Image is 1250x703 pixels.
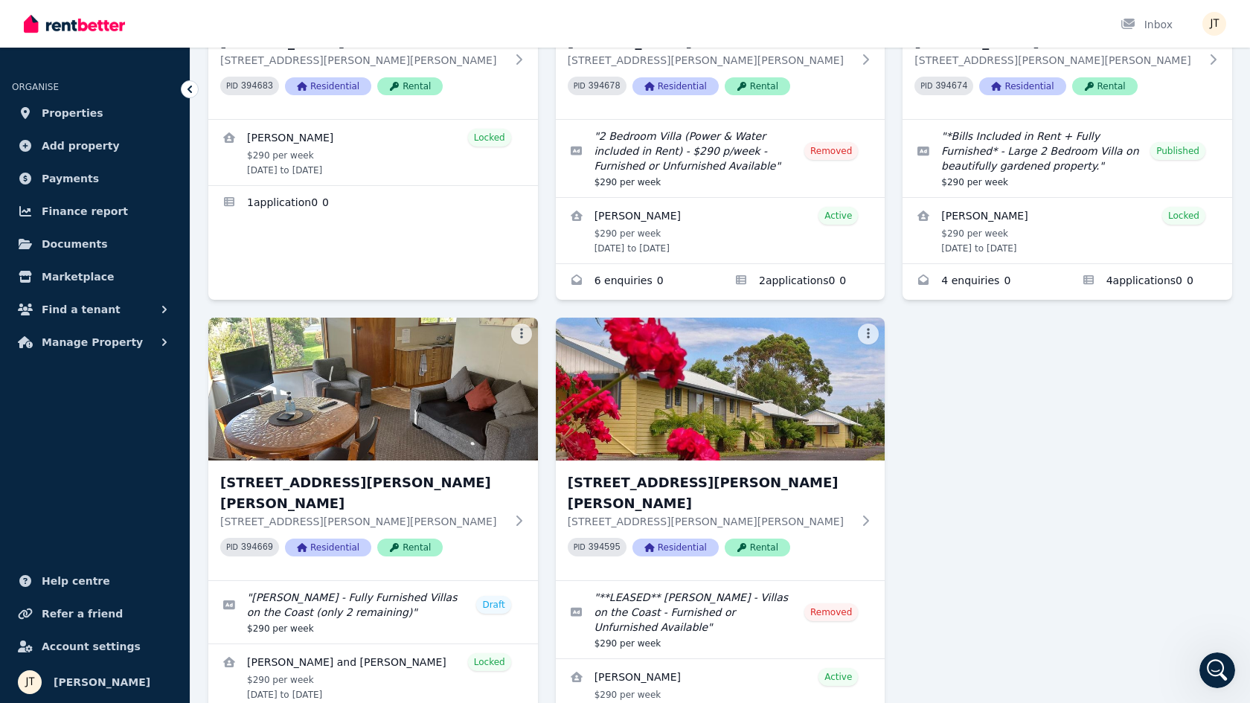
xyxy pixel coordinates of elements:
[556,581,885,658] a: Edit listing: **LEASED** Sharonlee Villas - Villas on the Coast - Furnished or Unfurnished Available
[568,514,853,529] p: [STREET_ADDRESS][PERSON_NAME][PERSON_NAME]
[31,188,267,204] div: Recent message
[285,539,371,556] span: Residential
[556,264,720,300] a: Enquiries for 5/21 Andrew St, Strahan
[632,77,719,95] span: Residential
[42,104,103,122] span: Properties
[220,472,505,514] h3: [STREET_ADDRESS][PERSON_NAME][PERSON_NAME]
[858,324,879,344] button: More options
[99,464,198,524] button: Messages
[903,120,1232,197] a: Edit listing: *Bills Included in Rent + Fully Furnished* - Large 2 Bedroom Villa on beautifully g...
[935,81,967,92] code: 394674
[208,186,538,222] a: Applications for 4/21 Andrew St, Strahan
[199,464,298,524] button: Help
[177,24,207,54] img: Profile image for Earl
[24,13,125,35] img: RentBetter
[568,53,853,68] p: [STREET_ADDRESS][PERSON_NAME][PERSON_NAME]
[377,539,443,556] span: Rental
[12,599,178,629] a: Refer a friend
[979,77,1065,95] span: Residential
[556,318,885,580] a: 8/21 Andrew St, Strahan[STREET_ADDRESS][PERSON_NAME][PERSON_NAME][STREET_ADDRESS][PERSON_NAME][PE...
[574,543,586,551] small: PID
[66,211,206,223] span: need unit 2 created please
[12,262,178,292] a: Marketplace
[31,275,121,291] span: Search for help
[42,572,110,590] span: Help centre
[234,24,263,54] img: Profile image for Rochelle
[220,53,505,68] p: [STREET_ADDRESS][PERSON_NAME][PERSON_NAME]
[12,566,178,596] a: Help centre
[22,331,276,359] div: How much does it cost?
[205,24,235,54] img: Profile image for Jeremy
[31,337,249,353] div: How much does it cost?
[377,77,443,95] span: Rental
[589,542,621,553] code: 394595
[226,543,238,551] small: PID
[1202,12,1226,36] img: Jamie Taylor
[511,324,532,344] button: More options
[1121,17,1173,32] div: Inbox
[12,295,178,324] button: Find a tenant
[12,131,178,161] a: Add property
[42,301,121,318] span: Find a tenant
[42,170,99,187] span: Payments
[236,501,260,512] span: Help
[31,211,60,240] img: Profile image for Rochelle
[124,501,175,512] span: Messages
[54,673,150,691] span: [PERSON_NAME]
[574,82,586,90] small: PID
[12,196,178,226] a: Finance report
[556,198,885,263] a: View details for Pamela Carroll
[12,632,178,661] a: Account settings
[22,304,276,331] div: Rental Payments - How They Work
[1199,652,1235,688] iframe: Intercom live chat
[42,638,141,655] span: Account settings
[15,176,283,254] div: Recent messageProfile image for Rochelleneed unit 2 created please[PERSON_NAME]•5h ago
[903,198,1232,263] a: View details for Deborah Purdon
[42,333,143,351] span: Manage Property
[31,365,249,380] div: Lease Agreement
[42,202,128,220] span: Finance report
[12,229,178,259] a: Documents
[12,98,178,128] a: Properties
[30,131,268,156] p: How can we help?
[156,225,198,241] div: • 5h ago
[208,120,538,185] a: View details for Dimity Williams
[22,386,276,414] div: Creating and Managing Your Ad
[568,472,853,514] h3: [STREET_ADDRESS][PERSON_NAME][PERSON_NAME]
[285,77,371,95] span: Residential
[920,82,932,90] small: PID
[42,137,120,155] span: Add property
[556,318,885,460] img: 8/21 Andrew St, Strahan
[18,670,42,694] img: Jamie Taylor
[12,82,59,92] span: ORGANISE
[556,120,885,197] a: Edit listing: 2 Bedroom Villa (Power & Water included in Rent) - $290 p/week - Furnished or Unfur...
[1072,77,1138,95] span: Rental
[632,539,719,556] span: Residential
[33,501,66,512] span: Home
[226,82,238,90] small: PID
[241,542,273,553] code: 394669
[903,264,1067,300] a: Enquiries for 6/21 Andrew St, Strahan
[720,264,885,300] a: Applications for 5/21 Andrew St, Strahan
[22,268,276,298] button: Search for help
[31,392,249,408] div: Creating and Managing Your Ad
[66,225,153,241] div: [PERSON_NAME]
[42,268,114,286] span: Marketplace
[241,81,273,92] code: 394683
[12,327,178,357] button: Manage Property
[31,309,249,325] div: Rental Payments - How They Work
[42,235,108,253] span: Documents
[1068,264,1232,300] a: Applications for 6/21 Andrew St, Strahan
[12,164,178,193] a: Payments
[914,53,1199,68] p: [STREET_ADDRESS][PERSON_NAME][PERSON_NAME]
[208,581,538,643] a: Edit listing: Sharonlee Villas - Fully Furnished Villas on the Coast (only 2 remaining)
[725,77,790,95] span: Rental
[208,318,538,460] img: 7/21 Andrew St, Strahan
[220,514,505,529] p: [STREET_ADDRESS][PERSON_NAME][PERSON_NAME]
[30,28,138,52] img: logo
[725,539,790,556] span: Rental
[589,81,621,92] code: 394678
[22,359,276,386] div: Lease Agreement
[42,605,123,623] span: Refer a friend
[30,106,268,131] p: Hi [PERSON_NAME]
